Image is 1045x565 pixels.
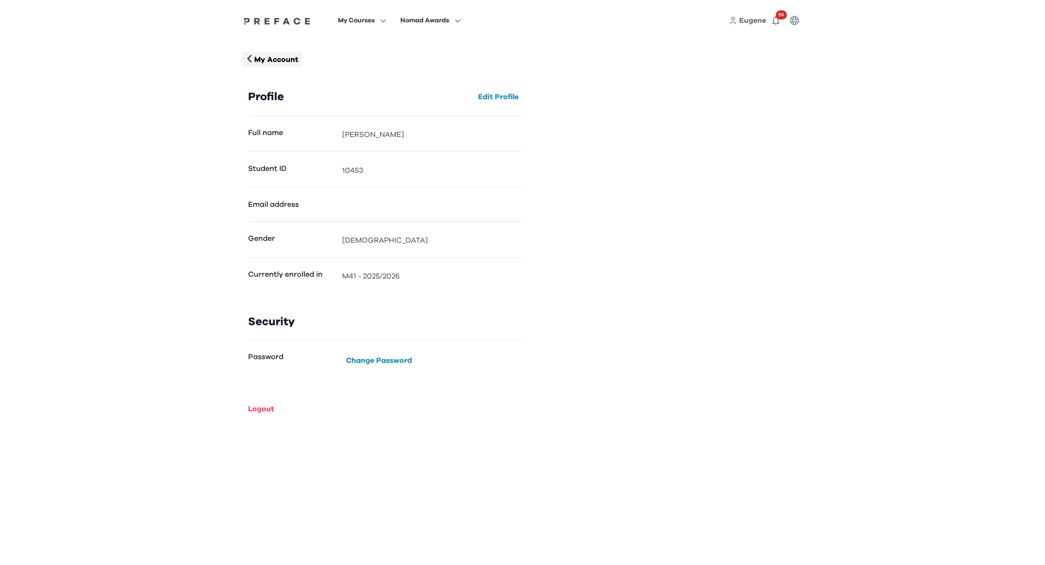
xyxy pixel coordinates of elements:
[740,17,767,24] span: Eugene
[400,15,449,26] span: Nomad Awards
[398,14,464,27] button: Nomad Awards
[342,129,522,140] dd: [PERSON_NAME]
[249,199,335,210] dt: Email address
[242,17,313,25] img: Preface Logo
[249,315,523,328] h3: Security
[335,14,389,27] button: My Courses
[342,271,522,282] dd: M41 - 2025/2026
[475,89,523,104] button: Edit Profile
[740,15,767,26] a: Eugene
[254,54,298,65] p: My Account
[245,402,278,416] button: Logout
[342,165,522,176] dd: 10453
[249,269,335,282] dt: Currently enrolled in
[249,351,335,368] dt: Password
[342,235,522,246] dd: [DEMOGRAPHIC_DATA]
[342,353,416,368] button: Change Password
[249,90,284,103] h3: Profile
[249,233,335,246] dt: Gender
[767,11,785,30] button: 54
[338,15,375,26] span: My Courses
[776,10,787,20] span: 54
[249,127,335,140] dt: Full name
[242,17,313,24] a: Preface Logo
[249,163,335,176] dt: Student ID
[241,52,303,67] button: My Account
